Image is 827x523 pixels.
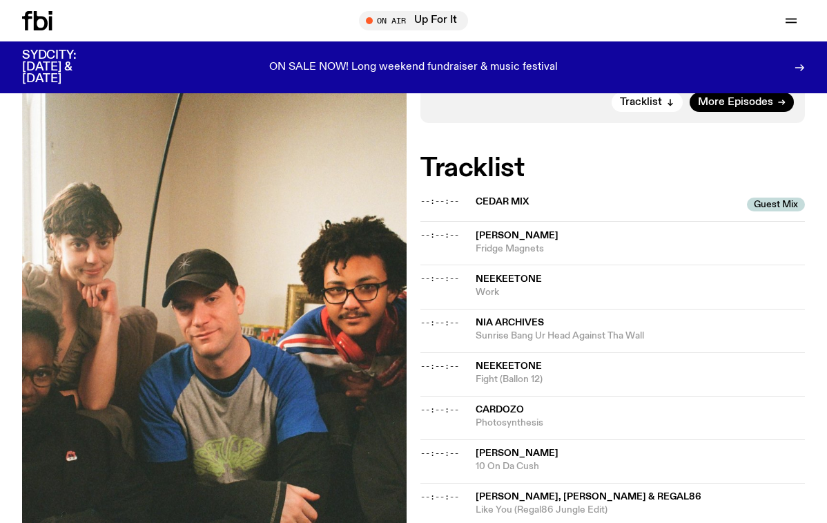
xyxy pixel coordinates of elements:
span: Fridge Magnets [476,243,805,256]
span: Like You (Regal86 Jungle Edit) [476,504,805,517]
span: Photosynthesis [476,417,805,430]
span: [PERSON_NAME] [476,448,558,458]
button: Tracklist [612,93,683,112]
span: --:--:-- [420,317,459,328]
span: [PERSON_NAME] [476,231,558,240]
span: Nia Archives [476,318,544,327]
span: 10 On Da Cush [476,460,805,473]
span: Guest Mix [747,198,805,211]
span: Work [476,286,805,299]
span: [PERSON_NAME], [PERSON_NAME] & Regal86 [476,492,701,502]
span: Sunrise Bang Ur Head Against Tha Wall [476,330,805,343]
p: ON SALE NOW! Long weekend fundraiser & music festival [269,61,558,74]
span: --:--:-- [420,196,459,207]
span: --:--:-- [420,361,459,372]
span: Neekeetone [476,361,542,371]
span: --:--:-- [420,448,459,459]
span: Neekeetone [476,274,542,284]
span: --:--:-- [420,229,459,240]
span: --:--:-- [420,404,459,415]
span: --:--:-- [420,273,459,284]
h3: SYDCITY: [DATE] & [DATE] [22,50,110,85]
span: --:--:-- [420,491,459,502]
span: Fight (Ballon 12) [476,373,805,386]
span: Cardozo [476,405,524,415]
span: Tracklist [620,97,662,108]
span: More Episodes [698,97,773,108]
h2: Tracklist [420,156,805,181]
button: On AirUp For It [359,11,468,30]
span: CEDAR MIX [476,196,739,209]
a: More Episodes [690,93,794,112]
